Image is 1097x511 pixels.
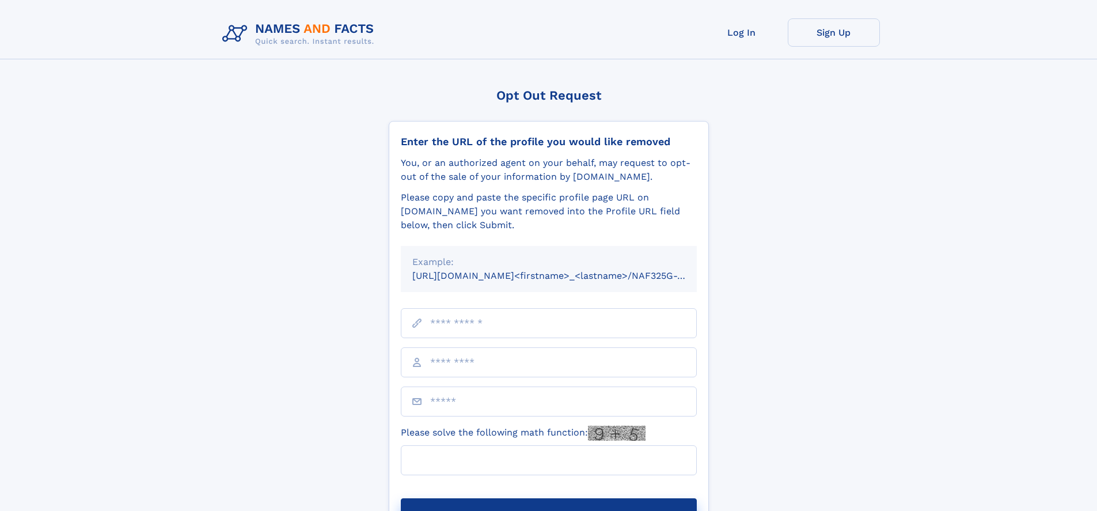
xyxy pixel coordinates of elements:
[696,18,788,47] a: Log In
[412,255,685,269] div: Example:
[401,426,646,441] label: Please solve the following math function:
[401,135,697,148] div: Enter the URL of the profile you would like removed
[401,156,697,184] div: You, or an authorized agent on your behalf, may request to opt-out of the sale of your informatio...
[401,191,697,232] div: Please copy and paste the specific profile page URL on [DOMAIN_NAME] you want removed into the Pr...
[412,270,719,281] small: [URL][DOMAIN_NAME]<firstname>_<lastname>/NAF325G-xxxxxxxx
[788,18,880,47] a: Sign Up
[218,18,384,50] img: Logo Names and Facts
[389,88,709,103] div: Opt Out Request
